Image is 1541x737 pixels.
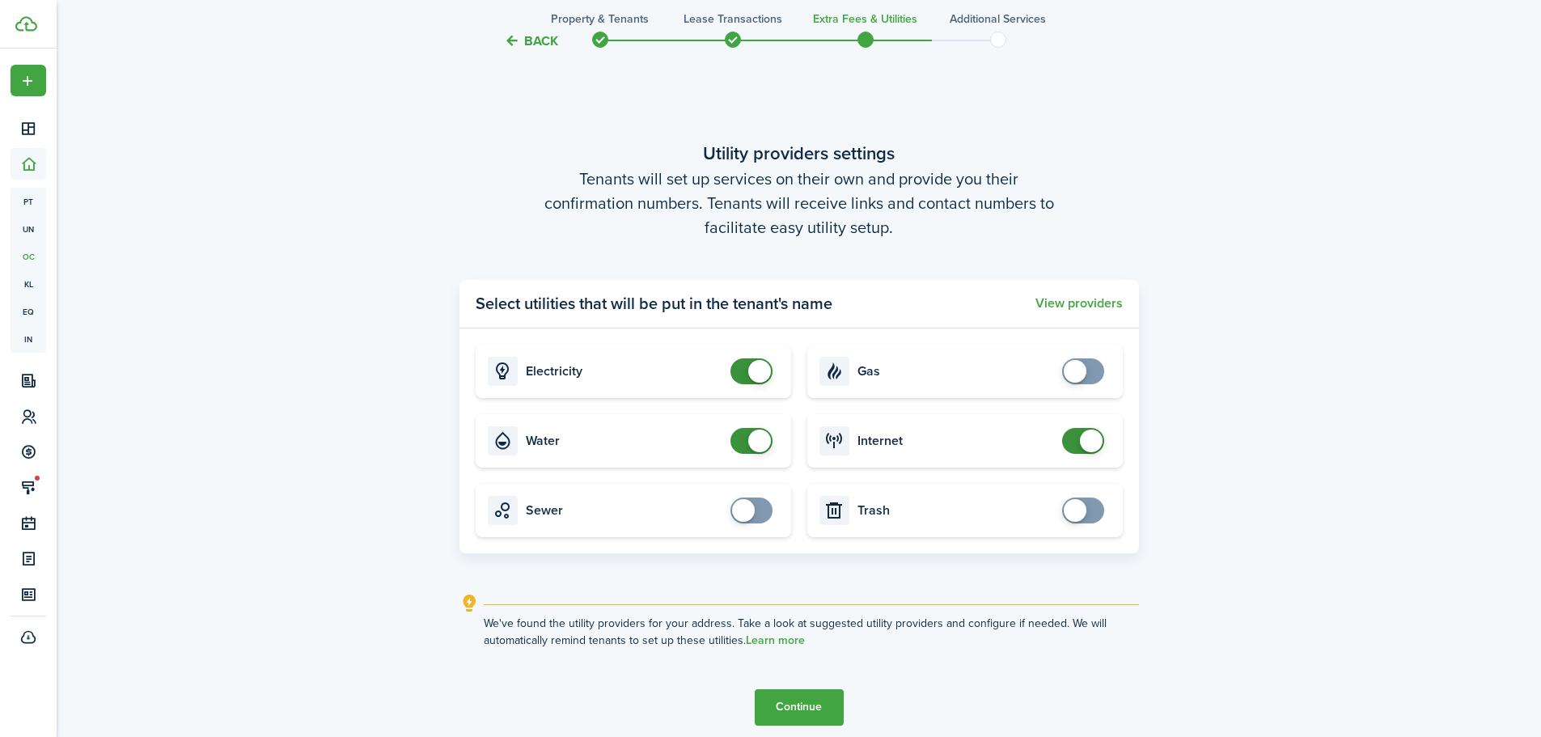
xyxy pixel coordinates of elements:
[11,243,46,270] a: oc
[813,11,917,28] h3: Extra fees & Utilities
[504,32,558,49] button: Back
[857,434,1054,448] card-title: Internet
[526,434,722,448] card-title: Water
[11,188,46,215] a: pt
[11,325,46,353] a: in
[11,215,46,243] a: un
[950,11,1046,28] h3: Additional Services
[15,16,37,32] img: TenantCloud
[484,615,1139,649] explanation-description: We've found the utility providers for your address. Take a look at suggested utility providers an...
[526,364,722,379] card-title: Electricity
[11,270,46,298] a: kl
[746,634,805,647] a: Learn more
[476,291,832,316] panel-main-title: Select utilities that will be put in the tenant's name
[1035,296,1123,311] button: View providers
[459,167,1139,239] wizard-step-header-description: Tenants will set up services on their own and provide you their confirmation numbers. Tenants wil...
[551,11,649,28] h3: Property & Tenants
[857,503,1054,518] card-title: Trash
[459,140,1139,167] wizard-step-header-title: Utility providers settings
[11,298,46,325] a: eq
[526,503,722,518] card-title: Sewer
[459,594,480,613] i: outline
[857,364,1054,379] card-title: Gas
[755,689,844,726] button: Continue
[11,65,46,96] button: Open menu
[684,11,782,28] h3: Lease Transactions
